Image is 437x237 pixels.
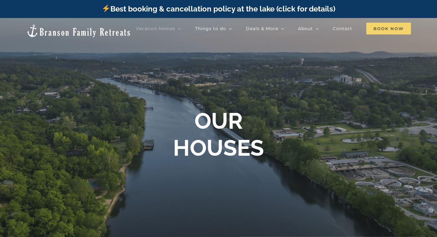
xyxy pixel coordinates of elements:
[333,26,352,31] span: Contact
[195,22,232,35] a: Things to do
[366,22,411,35] a: Book Now
[333,22,352,35] a: Contact
[102,5,110,12] img: ⚡️
[366,23,411,34] span: Book Now
[298,22,319,35] a: About
[298,26,313,31] span: About
[102,4,335,13] a: Best booking & cancellation policy at the lake (click for details)
[246,26,278,31] span: Deals & More
[136,22,411,35] nav: Main Menu
[136,22,181,35] a: Vacation homes
[195,26,226,31] span: Things to do
[26,24,131,38] img: Branson Family Retreats Logo
[173,108,264,161] b: OUR HOUSES
[246,22,284,35] a: Deals & More
[136,26,175,31] span: Vacation homes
